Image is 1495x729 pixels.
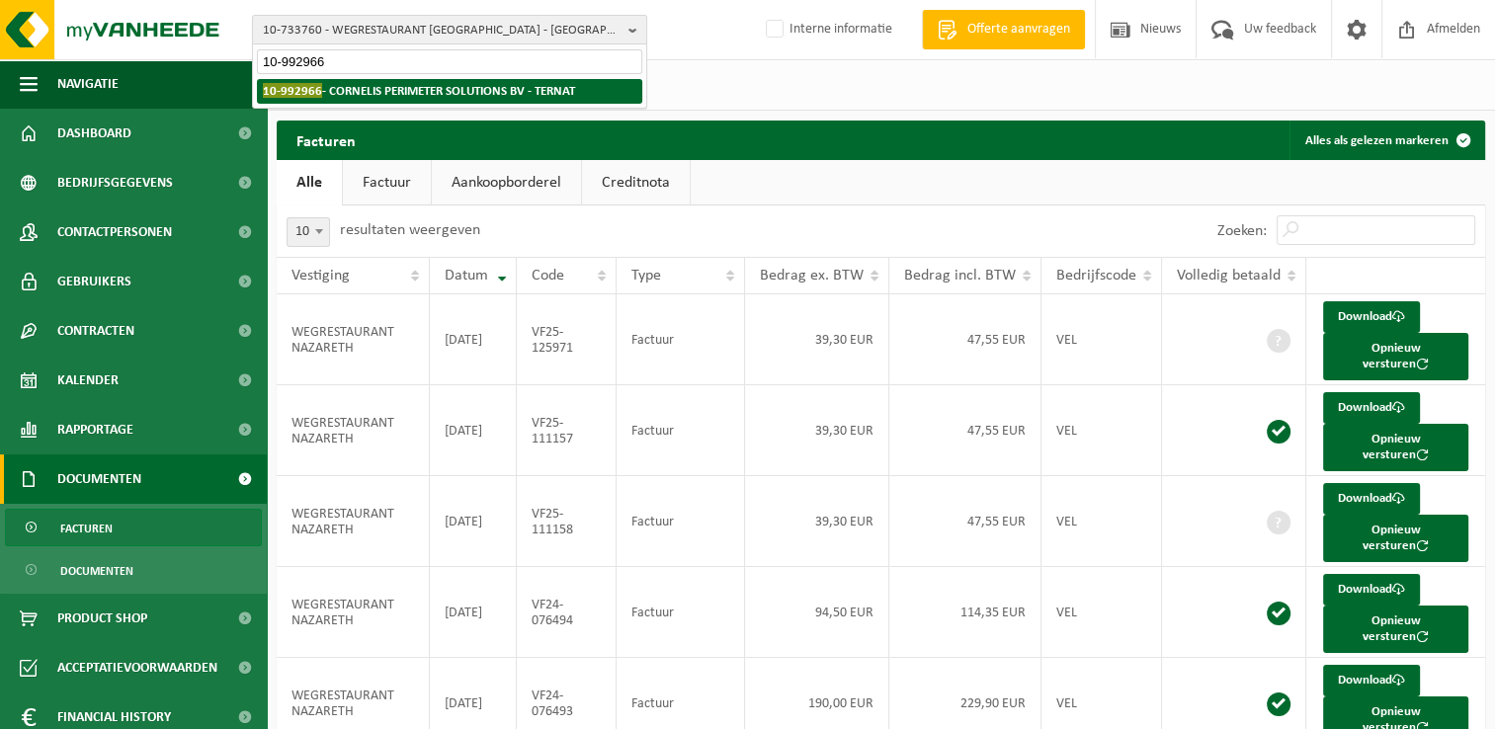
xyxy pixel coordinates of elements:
[277,121,375,159] h2: Facturen
[922,10,1085,49] a: Offerte aanvragen
[432,160,581,205] a: Aankoopborderel
[760,268,864,283] span: Bedrag ex. BTW
[57,594,147,643] span: Product Shop
[1323,606,1468,653] button: Opnieuw versturen
[1323,392,1420,424] a: Download
[57,158,173,207] span: Bedrijfsgegevens
[60,510,113,547] span: Facturen
[904,268,1016,283] span: Bedrag incl. BTW
[582,160,690,205] a: Creditnota
[287,217,330,247] span: 10
[517,567,617,658] td: VF24-076494
[1323,574,1420,606] a: Download
[343,160,431,205] a: Factuur
[631,268,661,283] span: Type
[57,454,141,504] span: Documenten
[889,385,1041,476] td: 47,55 EUR
[1323,515,1468,562] button: Opnieuw versturen
[57,109,131,158] span: Dashboard
[1056,268,1136,283] span: Bedrijfscode
[517,476,617,567] td: VF25-111158
[532,268,564,283] span: Code
[277,160,342,205] a: Alle
[1217,223,1267,239] label: Zoeken:
[517,385,617,476] td: VF25-111157
[430,476,517,567] td: [DATE]
[617,294,744,385] td: Factuur
[517,294,617,385] td: VF25-125971
[1323,333,1468,380] button: Opnieuw versturen
[57,405,133,454] span: Rapportage
[1323,665,1420,696] a: Download
[1041,385,1162,476] td: VEL
[889,567,1041,658] td: 114,35 EUR
[57,207,172,257] span: Contactpersonen
[745,385,889,476] td: 39,30 EUR
[277,385,430,476] td: WEGRESTAURANT NAZARETH
[5,509,262,546] a: Facturen
[889,294,1041,385] td: 47,55 EUR
[617,385,744,476] td: Factuur
[277,567,430,658] td: WEGRESTAURANT NAZARETH
[1289,121,1483,160] button: Alles als gelezen markeren
[277,294,430,385] td: WEGRESTAURANT NAZARETH
[889,476,1041,567] td: 47,55 EUR
[1323,301,1420,333] a: Download
[57,306,134,356] span: Contracten
[962,20,1075,40] span: Offerte aanvragen
[57,257,131,306] span: Gebruikers
[60,552,133,590] span: Documenten
[1041,476,1162,567] td: VEL
[1041,294,1162,385] td: VEL
[745,476,889,567] td: 39,30 EUR
[340,222,480,238] label: resultaten weergeven
[291,268,350,283] span: Vestiging
[263,16,621,45] span: 10-733760 - WEGRESTAURANT [GEOGRAPHIC_DATA] - [GEOGRAPHIC_DATA]
[745,294,889,385] td: 39,30 EUR
[57,356,119,405] span: Kalender
[288,218,329,246] span: 10
[1323,424,1468,471] button: Opnieuw versturen
[745,567,889,658] td: 94,50 EUR
[445,268,488,283] span: Datum
[252,15,647,44] button: 10-733760 - WEGRESTAURANT [GEOGRAPHIC_DATA] - [GEOGRAPHIC_DATA]
[762,15,892,44] label: Interne informatie
[1177,268,1281,283] span: Volledig betaald
[430,294,517,385] td: [DATE]
[1323,483,1420,515] a: Download
[1041,567,1162,658] td: VEL
[430,385,517,476] td: [DATE]
[5,551,262,589] a: Documenten
[277,476,430,567] td: WEGRESTAURANT NAZARETH
[430,567,517,658] td: [DATE]
[257,49,642,74] input: Zoeken naar gekoppelde vestigingen
[57,643,217,692] span: Acceptatievoorwaarden
[617,476,744,567] td: Factuur
[617,567,744,658] td: Factuur
[263,83,575,98] strong: - CORNELIS PERIMETER SOLUTIONS BV - TERNAT
[263,83,322,98] span: 10-992966
[57,59,119,109] span: Navigatie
